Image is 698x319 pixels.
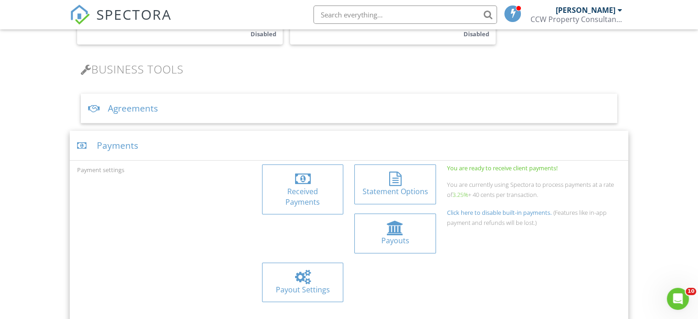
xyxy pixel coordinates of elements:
[251,30,276,38] small: Disabled
[452,190,468,199] span: 3.25%
[96,5,172,24] span: SPECTORA
[70,12,172,32] a: SPECTORA
[556,6,615,15] div: [PERSON_NAME]
[463,30,489,38] small: Disabled
[262,164,343,214] a: Received Payments
[77,166,124,174] label: Payment settings
[447,164,621,172] div: You are ready to receive client payments!
[262,263,343,302] a: Payout Settings
[313,6,497,24] input: Search everything...
[81,63,617,75] h3: Business Tools
[667,288,689,310] iframe: Intercom live chat
[362,186,428,196] div: Statement Options
[70,131,628,161] div: Payments
[362,235,428,246] div: Payouts
[354,213,436,253] a: Payouts
[447,208,552,217] span: Click here to disable built-in payments.
[70,5,90,25] img: The Best Home Inspection Software - Spectora
[447,180,614,199] span: You are currently using Spectora to process payments at a rate of + 40 cents per transaction.
[81,94,617,123] div: Agreements
[686,288,696,295] span: 10
[269,186,336,207] div: Received Payments
[269,285,336,295] div: Payout Settings
[530,15,622,24] div: CCW Property Consultants LLC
